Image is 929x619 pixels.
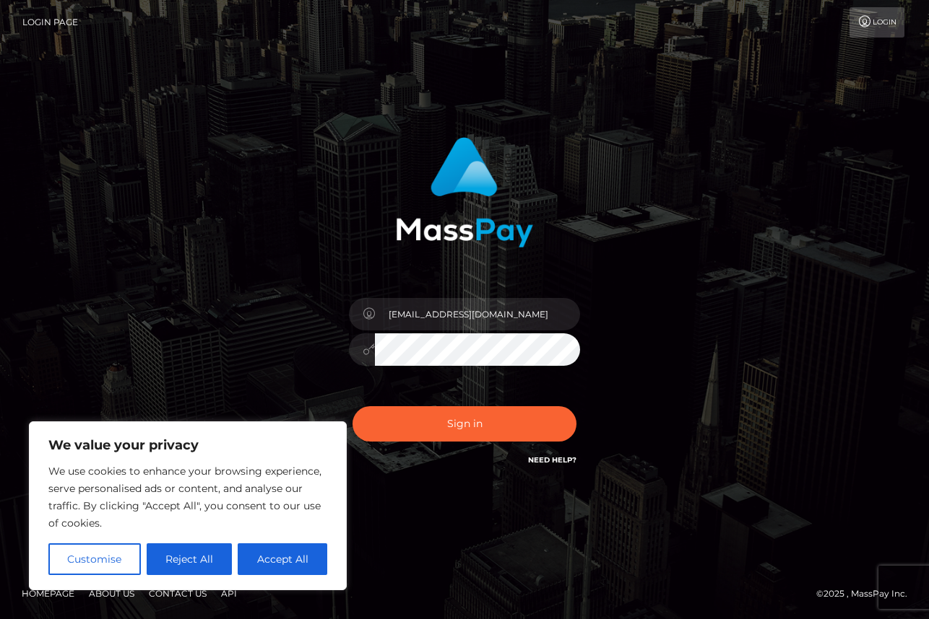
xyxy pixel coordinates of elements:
[143,582,212,605] a: Contact Us
[215,582,243,605] a: API
[22,7,78,38] a: Login Page
[353,406,576,442] button: Sign in
[48,462,327,532] p: We use cookies to enhance your browsing experience, serve personalised ads or content, and analys...
[850,7,904,38] a: Login
[375,298,580,330] input: Username...
[147,543,233,575] button: Reject All
[83,582,140,605] a: About Us
[396,137,533,247] img: MassPay Login
[48,436,327,454] p: We value your privacy
[528,455,576,465] a: Need Help?
[48,543,141,575] button: Customise
[816,586,918,602] div: © 2025 , MassPay Inc.
[16,582,80,605] a: Homepage
[238,543,327,575] button: Accept All
[29,421,347,590] div: We value your privacy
